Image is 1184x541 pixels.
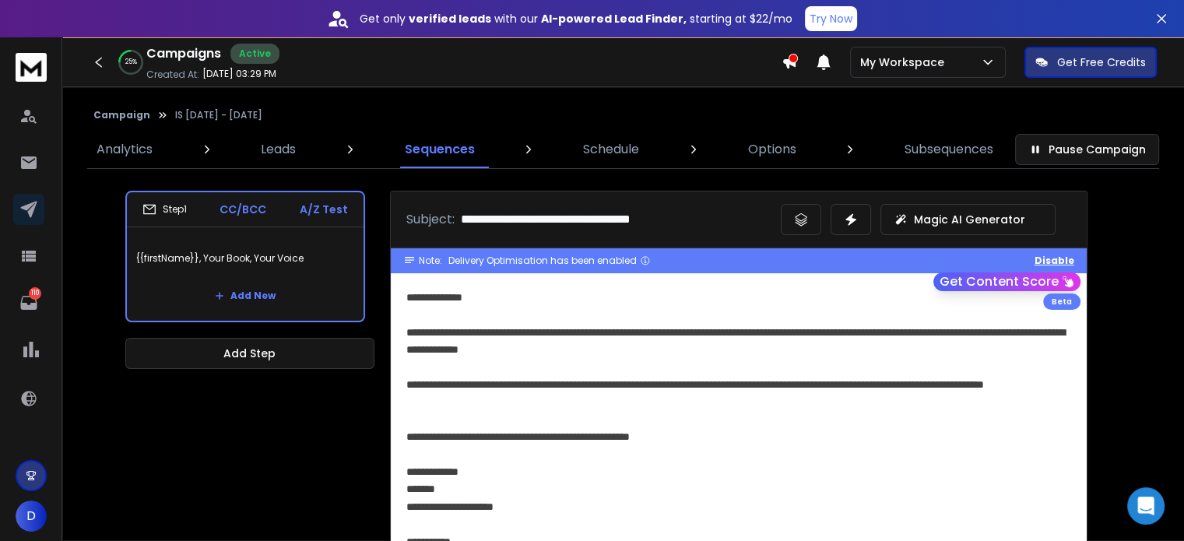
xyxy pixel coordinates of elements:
div: Beta [1043,293,1080,310]
p: CC/BCC [220,202,266,217]
a: Analytics [87,131,162,168]
button: Magic AI Generator [880,204,1056,235]
h1: Campaigns [146,44,221,63]
button: Campaign [93,109,150,121]
img: logo [16,53,47,82]
p: [DATE] 03:29 PM [202,68,276,80]
p: Subsequences [905,140,993,159]
a: Subsequences [895,131,1003,168]
a: Options [739,131,806,168]
p: {{firstName}}, Your Book, Your Voice [136,237,354,280]
p: Schedule [583,140,639,159]
div: Active [230,44,279,64]
p: Subject: [406,210,455,229]
p: A/Z Test [300,202,348,217]
p: Leads [261,140,296,159]
button: D [16,501,47,532]
button: Pause Campaign [1015,134,1159,165]
a: Schedule [574,131,648,168]
p: Magic AI Generator [914,212,1025,227]
button: Add New [202,280,288,311]
p: 25 % [125,58,137,67]
div: Delivery Optimisation has been enabled [448,255,651,267]
p: Created At: [146,69,199,81]
p: Analytics [97,140,153,159]
a: Leads [251,131,305,168]
p: IS [DATE] - [DATE] [175,109,262,121]
p: Try Now [810,11,852,26]
p: Options [748,140,796,159]
li: Step1CC/BCCA/Z Test{{firstName}}, Your Book, Your VoiceAdd New [125,191,365,322]
p: 110 [29,287,41,300]
button: Get Content Score [933,272,1080,291]
p: Sequences [405,140,475,159]
strong: AI-powered Lead Finder, [541,11,687,26]
div: Open Intercom Messenger [1127,487,1165,525]
button: Disable [1035,255,1074,267]
button: Add Step [125,338,374,369]
a: 110 [13,287,44,318]
p: Get Free Credits [1057,54,1146,70]
strong: verified leads [409,11,491,26]
p: Get only with our starting at $22/mo [360,11,792,26]
a: Sequences [395,131,484,168]
button: Try Now [805,6,857,31]
div: Step 1 [142,202,187,216]
p: My Workspace [860,54,950,70]
button: Get Free Credits [1024,47,1157,78]
span: Note: [419,255,442,267]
